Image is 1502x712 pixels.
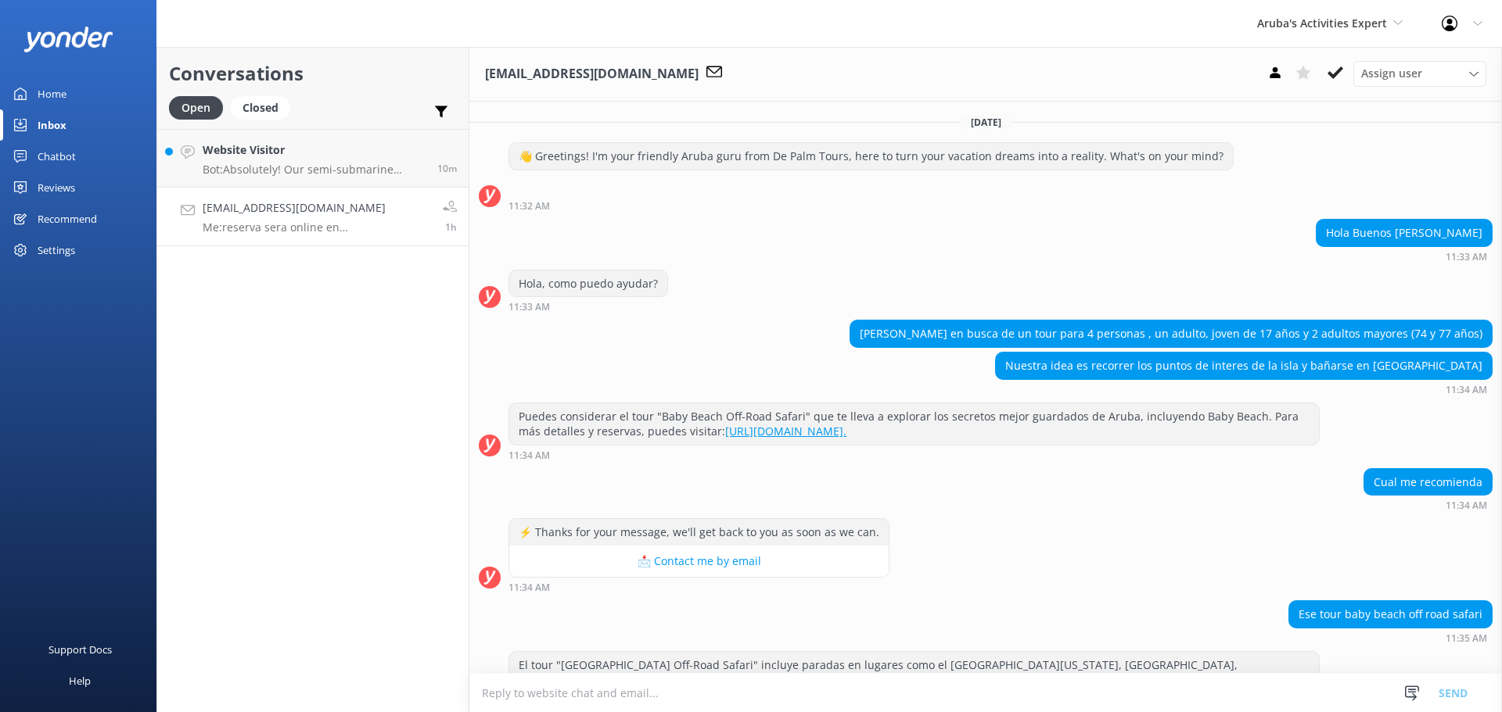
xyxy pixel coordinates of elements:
[1364,469,1492,496] div: Cual me recomienda
[508,302,550,312] strong: 11:33 AM
[203,163,426,177] p: Bot: Absolutely! Our semi-submarine adventure is suitable for guests of all ages. Children ages [...
[725,424,846,438] a: [URL][DOMAIN_NAME].
[509,403,1319,445] div: Puedes considerar el tour "Baby Beach Off-Road Safari" que te lleva a explorar los secretos mejor...
[508,449,1320,460] div: Sep 06 2025 11:34am (UTC -04:00) America/Caracas
[1361,65,1422,82] span: Assign user
[509,546,889,577] button: 📩 Contact me by email
[1446,501,1487,510] strong: 11:34 AM
[508,581,889,592] div: Sep 06 2025 11:34am (UTC -04:00) America/Caracas
[38,203,97,234] div: Recommend
[23,27,113,52] img: yonder-white-logo.png
[169,98,231,116] a: Open
[1289,601,1492,628] div: Ese tour baby beach off road safari
[38,172,75,203] div: Reviews
[157,129,469,188] a: Website VisitorBot:Absolutely! Our semi-submarine adventure is suitable for guests of all ages. C...
[996,352,1492,379] div: Nuestra idea es recorrer los puntos de interes de la isla y bañarse en [GEOGRAPHIC_DATA]
[509,270,667,297] div: Hola, como puedo ayudar?
[509,652,1319,709] div: El tour "[GEOGRAPHIC_DATA] Off-Road Safari" incluye paradas en lugares como el [GEOGRAPHIC_DATA][...
[169,59,457,88] h2: Conversations
[508,301,668,312] div: Sep 06 2025 11:33am (UTC -04:00) America/Caracas
[509,519,889,546] div: ⚡ Thanks for your message, we'll get back to you as soon as we can.
[203,199,431,216] h4: [EMAIL_ADDRESS][DOMAIN_NAME]
[38,78,66,109] div: Home
[437,162,457,175] span: Sep 06 2025 01:35pm (UTC -04:00) America/Caracas
[508,202,550,211] strong: 11:32 AM
[49,634,112,665] div: Support Docs
[157,188,469,246] a: [EMAIL_ADDRESS][DOMAIN_NAME]Me:reserva sera online en [DOMAIN_NAME] el tour se llama Baby beach c...
[38,109,66,141] div: Inbox
[38,141,76,172] div: Chatbot
[169,96,223,120] div: Open
[508,200,1234,211] div: Sep 06 2025 11:32am (UTC -04:00) America/Caracas
[231,98,298,116] a: Closed
[1257,16,1387,30] span: Aruba's Activities Expert
[961,116,1011,129] span: [DATE]
[1316,251,1493,262] div: Sep 06 2025 11:33am (UTC -04:00) America/Caracas
[1446,252,1487,262] strong: 11:33 AM
[1317,220,1492,246] div: Hola Buenos [PERSON_NAME]
[445,220,457,234] span: Sep 06 2025 12:07pm (UTC -04:00) America/Caracas
[1364,499,1493,510] div: Sep 06 2025 11:34am (UTC -04:00) America/Caracas
[485,64,699,84] h3: [EMAIL_ADDRESS][DOMAIN_NAME]
[1288,632,1493,643] div: Sep 06 2025 11:35am (UTC -04:00) America/Caracas
[850,320,1492,347] div: [PERSON_NAME] en busca de un tour para 4 personas , un adulto, joven de 17 años y 2 adultos mayor...
[231,96,290,120] div: Closed
[1353,61,1486,86] div: Assign User
[508,451,550,460] strong: 11:34 AM
[1446,385,1487,395] strong: 11:34 AM
[38,234,75,266] div: Settings
[203,220,431,234] p: Me: reserva sera online en [DOMAIN_NAME] el tour se llama Baby beach caves y natural pool offroad...
[1446,634,1487,643] strong: 11:35 AM
[203,141,426,159] h4: Website Visitor
[69,665,91,696] div: Help
[995,384,1493,395] div: Sep 06 2025 11:34am (UTC -04:00) America/Caracas
[509,143,1233,170] div: 👋 Greetings! I'm your friendly Aruba guru from De Palm Tours, here to turn your vacation dreams i...
[508,583,550,592] strong: 11:34 AM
